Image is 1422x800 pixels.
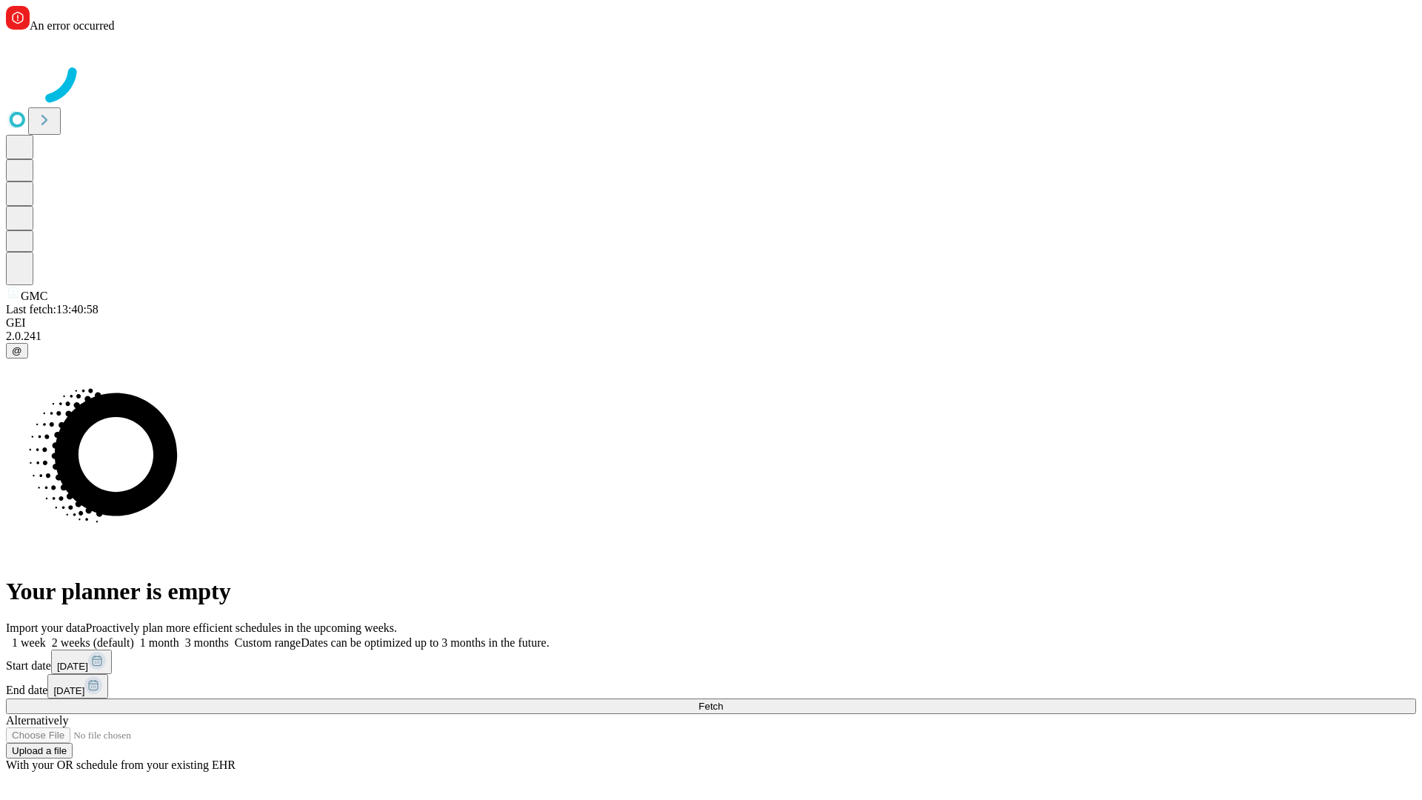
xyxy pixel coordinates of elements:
[6,343,28,359] button: @
[235,636,301,649] span: Custom range
[6,316,1416,330] div: GEI
[86,621,397,634] span: Proactively plan more efficient schedules in the upcoming weeks.
[6,699,1416,714] button: Fetch
[6,759,236,771] span: With your OR schedule from your existing EHR
[30,19,115,32] span: An error occurred
[6,650,1416,674] div: Start date
[47,674,108,699] button: [DATE]
[21,290,47,302] span: GMC
[6,578,1416,605] h1: Your planner is empty
[12,345,22,356] span: @
[6,303,99,316] span: Last fetch: 13:40:58
[6,674,1416,699] div: End date
[698,701,723,712] span: Fetch
[52,636,134,649] span: 2 weeks (default)
[6,621,86,634] span: Import your data
[6,714,68,727] span: Alternatively
[12,636,46,649] span: 1 week
[185,636,229,649] span: 3 months
[301,636,549,649] span: Dates can be optimized up to 3 months in the future.
[53,685,84,696] span: [DATE]
[57,661,88,672] span: [DATE]
[140,636,179,649] span: 1 month
[6,330,1416,343] div: 2.0.241
[51,650,112,674] button: [DATE]
[6,743,73,759] button: Upload a file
